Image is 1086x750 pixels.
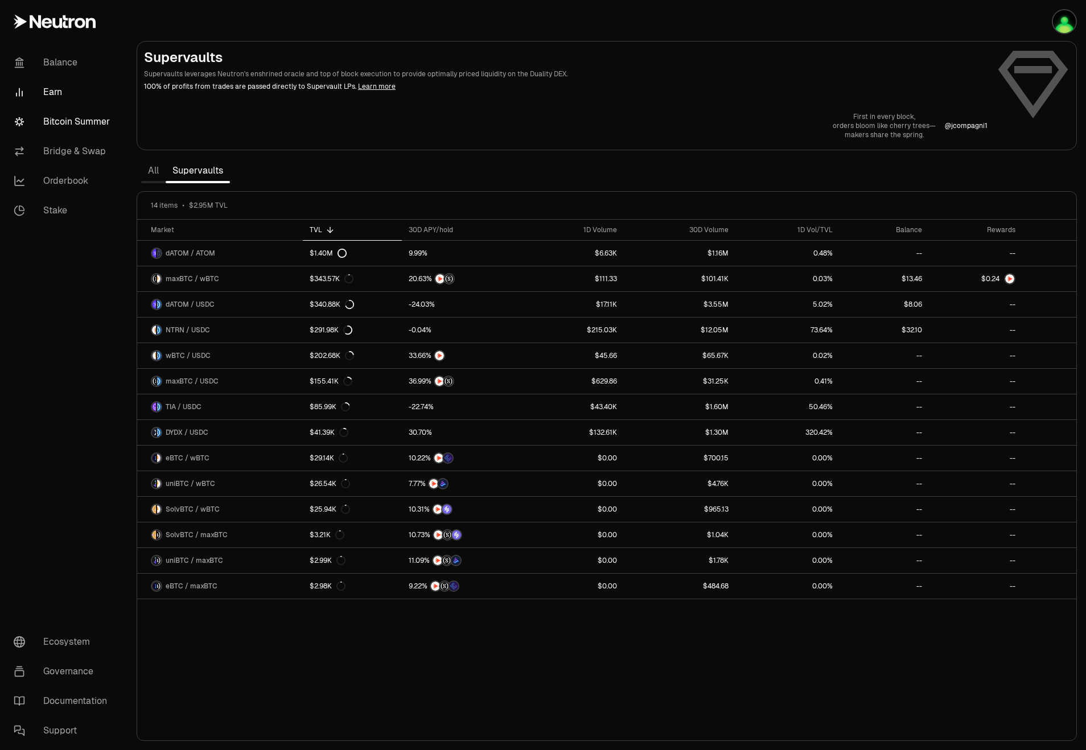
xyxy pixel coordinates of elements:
[5,657,123,686] a: Governance
[5,77,123,107] a: Earn
[735,471,840,496] a: 0.00%
[157,351,161,360] img: USDC Logo
[434,530,443,539] img: NTRN
[402,497,522,522] a: NTRNSolv Points
[624,292,735,317] a: $3.55M
[137,497,303,522] a: SolvBTC LogowBTC LogoSolvBTC / wBTC
[440,582,449,591] img: Structured Points
[310,249,347,258] div: $1.40M
[433,556,442,565] img: NTRN
[435,351,444,360] img: NTRN
[137,420,303,445] a: DYDX LogoUSDC LogoDYDX / USDC
[409,225,515,234] div: 30D APY/hold
[144,69,988,79] p: Supervaults leverages Neutron's enshrined oracle and top of block execution to provide optimally ...
[166,556,223,565] span: uniBTC / maxBTC
[303,446,402,471] a: $29.14K
[157,556,161,565] img: maxBTC Logo
[631,225,729,234] div: 30D Volume
[152,325,156,335] img: NTRN Logo
[137,394,303,419] a: TIA LogoUSDC LogoTIA / USDC
[624,574,735,599] a: $484.68
[735,241,840,266] a: 0.48%
[5,716,123,745] a: Support
[840,522,929,547] a: --
[442,505,451,514] img: Solv Points
[166,300,215,309] span: dATOM / USDC
[5,196,123,225] a: Stake
[137,343,303,368] a: wBTC LogoUSDC LogowBTC / USDC
[846,225,922,234] div: Balance
[409,273,515,285] button: NTRNStructured Points
[929,241,1022,266] a: --
[409,350,515,361] button: NTRN
[152,300,156,309] img: dATOM Logo
[303,266,402,291] a: $343.57K
[144,48,988,67] h2: Supervaults
[936,225,1015,234] div: Rewards
[310,225,395,234] div: TVL
[1005,274,1014,283] img: NTRN Logo
[152,402,156,411] img: TIA Logo
[929,574,1022,599] a: --
[166,159,230,182] a: Supervaults
[310,351,354,360] div: $202.68K
[137,446,303,471] a: eBTC LogowBTC LogoeBTC / wBTC
[929,318,1022,343] a: --
[443,530,452,539] img: Structured Points
[310,428,348,437] div: $41.39K
[310,402,350,411] div: $85.99K
[152,454,156,463] img: eBTC Logo
[157,479,161,488] img: wBTC Logo
[409,504,515,515] button: NTRNSolv Points
[189,201,228,210] span: $2.95M TVL
[5,137,123,166] a: Bridge & Swap
[137,292,303,317] a: dATOM LogoUSDC LogodATOM / USDC
[735,522,840,547] a: 0.00%
[929,369,1022,394] a: --
[840,574,929,599] a: --
[840,497,929,522] a: --
[409,452,515,464] button: NTRNEtherFi Points
[929,266,1022,291] a: NTRN Logo
[402,369,522,394] a: NTRNStructured Points
[157,428,161,437] img: USDC Logo
[735,420,840,445] a: 320.42%
[310,479,350,488] div: $26.54K
[5,107,123,137] a: Bitcoin Summer
[522,497,624,522] a: $0.00
[409,376,515,387] button: NTRNStructured Points
[451,556,460,565] img: Bedrock Diamonds
[449,582,458,591] img: EtherFi Points
[445,274,454,283] img: Structured Points
[735,446,840,471] a: 0.00%
[522,266,624,291] a: $111.33
[840,318,929,343] a: $32.10
[157,505,161,514] img: wBTC Logo
[137,369,303,394] a: maxBTC LogoUSDC LogomaxBTC / USDC
[624,471,735,496] a: $4.76K
[431,582,440,591] img: NTRN
[522,394,624,419] a: $43.40K
[402,522,522,547] a: NTRNStructured PointsSolv Points
[840,369,929,394] a: --
[409,580,515,592] button: NTRNStructured PointsEtherFi Points
[402,266,522,291] a: NTRNStructured Points
[144,81,988,92] p: 100% of profits from trades are passed directly to Supervault LPs.
[166,351,211,360] span: wBTC / USDC
[166,402,201,411] span: TIA / USDC
[522,343,624,368] a: $45.66
[303,548,402,573] a: $2.99K
[151,225,296,234] div: Market
[166,582,217,591] span: eBTC / maxBTC
[303,369,402,394] a: $155.41K
[929,292,1022,317] a: --
[522,292,624,317] a: $17.11K
[152,274,156,283] img: maxBTC Logo
[833,130,936,139] p: makers share the spring.
[840,292,929,317] a: $8.06
[152,505,156,514] img: SolvBTC Logo
[5,48,123,77] a: Balance
[929,548,1022,573] a: --
[945,121,988,130] a: @jcompagni1
[137,241,303,266] a: dATOM LogoATOM LogodATOM / ATOM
